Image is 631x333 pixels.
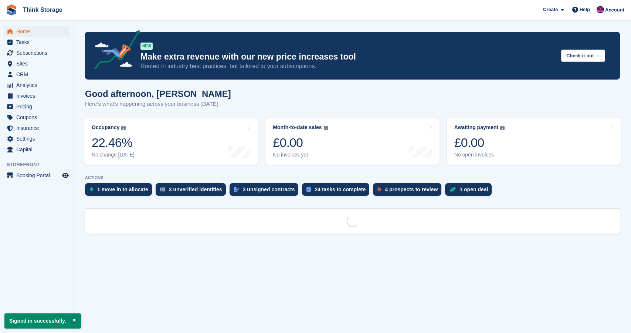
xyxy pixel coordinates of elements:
button: Check it out → [561,50,605,62]
a: menu [4,112,70,122]
a: 3 unsigned contracts [230,183,302,199]
span: Invoices [16,91,61,101]
span: Create [543,6,558,13]
span: Coupons [16,112,61,122]
div: £0.00 [454,135,505,150]
a: menu [4,37,70,47]
p: Make extra revenue with our new price increases tool [140,51,555,62]
img: Mattias Ekendahl [597,6,604,13]
span: Pricing [16,101,61,112]
p: Signed in successfully. [4,313,81,329]
img: icon-info-grey-7440780725fd019a000dd9b08b2336e03edf1995a4989e88bcd33f0948082b44.svg [500,126,505,130]
span: Insurance [16,123,61,133]
span: Capital [16,144,61,155]
span: Home [16,26,61,37]
div: No open invoices [454,152,505,158]
a: menu [4,134,70,144]
div: 24 tasks to complete [315,186,366,192]
span: CRM [16,69,61,80]
a: menu [4,123,70,133]
img: price-adjustments-announcement-icon-8257ccfd72463d97f412b2fc003d46551f7dbcb40ab6d574587a9cd5c0d94... [88,30,140,72]
div: 1 move in to allocate [97,186,148,192]
img: deal-1b604bf984904fb50ccaf53a9ad4b4a5d6e5aea283cecdc64d6e3604feb123c2.svg [449,187,456,192]
a: menu [4,144,70,155]
span: Sites [16,58,61,69]
img: contract_signature_icon-13c848040528278c33f63329250d36e43548de30e8caae1d1a13099fd9432cc5.svg [234,187,239,192]
a: menu [4,101,70,112]
a: Occupancy 22.46% No change [DATE] [84,118,258,165]
p: ACTIONS [85,175,620,180]
span: Tasks [16,37,61,47]
span: Account [605,6,624,14]
h1: Good afternoon, [PERSON_NAME] [85,89,231,99]
div: No invoices yet [273,152,328,158]
a: menu [4,80,70,90]
a: 3 unverified identities [156,183,230,199]
p: Rooted in industry best practices, but tailored to your subscriptions. [140,62,555,70]
div: NEW [140,43,153,50]
a: 1 move in to allocate [85,183,156,199]
a: menu [4,48,70,58]
a: Awaiting payment £0.00 No open invoices [447,118,621,165]
a: menu [4,26,70,37]
img: icon-info-grey-7440780725fd019a000dd9b08b2336e03edf1995a4989e88bcd33f0948082b44.svg [121,126,126,130]
a: Preview store [61,171,70,180]
div: Month-to-date sales [273,124,322,131]
span: Analytics [16,80,61,90]
span: Storefront [7,161,74,168]
a: menu [4,58,70,69]
a: menu [4,170,70,181]
div: 3 unsigned contracts [243,186,295,192]
div: 22.46% [92,135,135,150]
img: move_ins_to_allocate_icon-fdf77a2bb77ea45bf5b3d319d69a93e2d87916cf1d5bf7949dd705db3b84f3ca.svg [89,187,94,192]
p: Here's what's happening across your business [DATE] [85,100,231,108]
div: 1 open deal [459,186,488,192]
img: prospect-51fa495bee0391a8d652442698ab0144808aea92771e9ea1ae160a38d050c398.svg [377,187,381,192]
div: 3 unverified identities [169,186,222,192]
a: Think Storage [20,4,65,16]
span: Booking Portal [16,170,61,181]
a: Month-to-date sales £0.00 No invoices yet [265,118,439,165]
a: 24 tasks to complete [302,183,373,199]
a: menu [4,69,70,80]
div: Awaiting payment [454,124,499,131]
img: task-75834270c22a3079a89374b754ae025e5fb1db73e45f91037f5363f120a921f8.svg [306,187,311,192]
a: 4 prospects to review [373,183,445,199]
span: Subscriptions [16,48,61,58]
div: No change [DATE] [92,152,135,158]
img: icon-info-grey-7440780725fd019a000dd9b08b2336e03edf1995a4989e88bcd33f0948082b44.svg [324,126,328,130]
img: stora-icon-8386f47178a22dfd0bd8f6a31ec36ba5ce8667c1dd55bd0f319d3a0aa187defe.svg [6,4,17,16]
span: Settings [16,134,61,144]
a: 1 open deal [445,183,495,199]
div: £0.00 [273,135,328,150]
img: verify_identity-adf6edd0f0f0b5bbfe63781bf79b02c33cf7c696d77639b501bdc392416b5a36.svg [160,187,165,192]
span: Help [580,6,590,13]
div: Occupancy [92,124,119,131]
a: menu [4,91,70,101]
div: 4 prospects to review [385,186,438,192]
